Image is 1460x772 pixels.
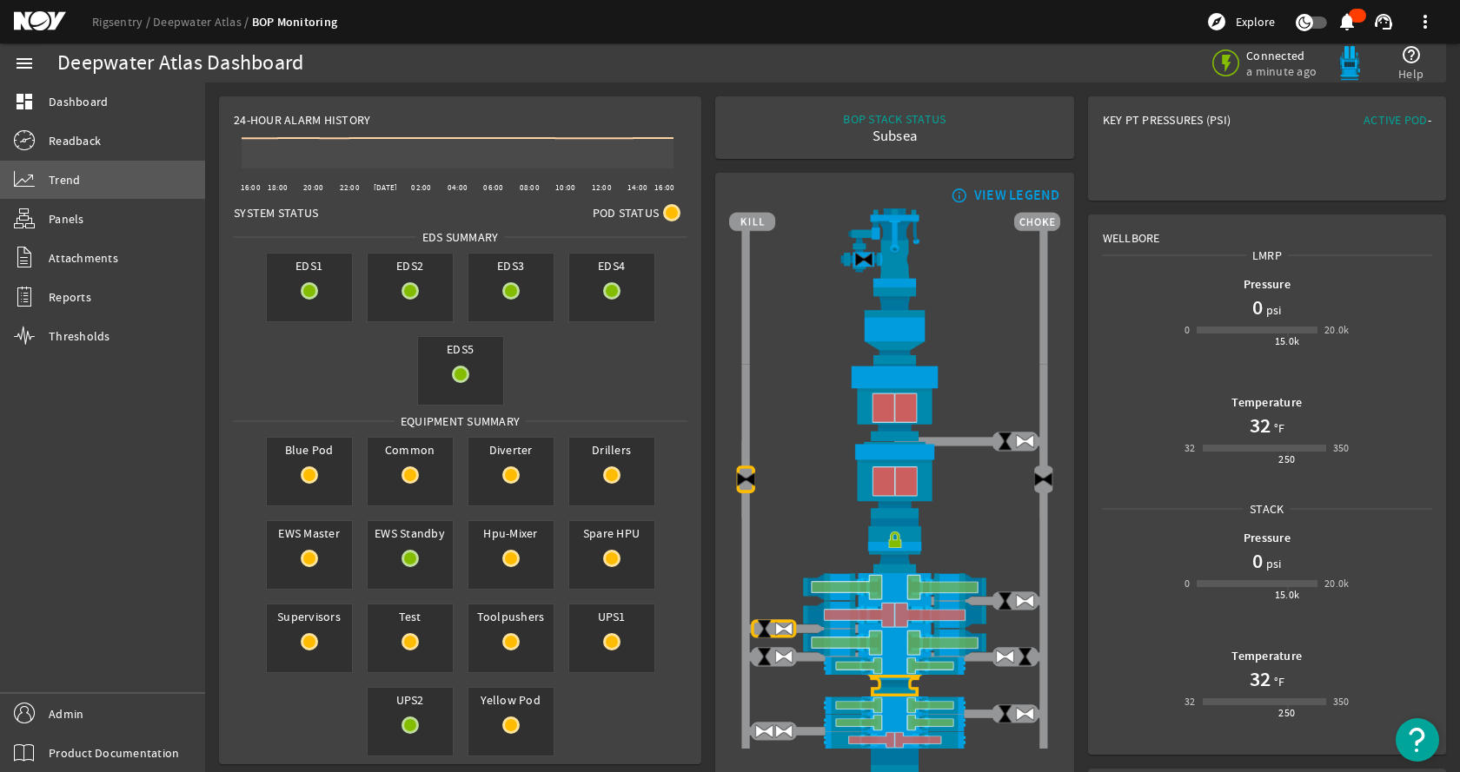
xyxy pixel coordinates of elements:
div: 15.0k [1275,333,1300,350]
span: °F [1271,673,1285,690]
span: Toolpushers [468,604,554,629]
text: 16:00 [241,182,261,193]
img: PipeRamOpen.png [729,696,1059,714]
text: 22:00 [340,182,360,193]
img: ValveOpen.png [774,647,794,667]
span: Diverter [468,438,554,462]
span: Connected [1246,48,1320,63]
span: Product Documentation [49,744,179,762]
mat-icon: dashboard [14,91,35,112]
text: 14:00 [627,182,647,193]
div: Key PT Pressures (PSI) [1103,111,1267,135]
span: EDS5 [418,337,503,361]
div: 32 [1185,439,1196,457]
span: Pod Status [593,204,660,221]
span: Common [368,438,453,462]
span: Admin [49,705,83,723]
div: 250 [1278,704,1295,722]
img: Valve2Close.png [854,249,874,269]
text: 06:00 [483,182,503,193]
div: Wellbore [1089,215,1445,247]
img: UpperAnnularClose.png [729,364,1059,441]
mat-icon: info_outline [947,188,968,202]
img: Valve2Close.png [1033,470,1053,490]
span: Hpu-Mixer [468,521,554,545]
text: 20:00 [303,182,323,193]
span: a minute ago [1246,63,1320,79]
text: 04:00 [448,182,468,193]
span: Dashboard [49,93,108,110]
span: EDS3 [468,254,554,278]
text: 16:00 [654,182,674,193]
div: BOP STACK STATUS [843,110,946,128]
a: Deepwater Atlas [153,14,252,30]
span: Yellow Pod [468,688,554,712]
span: Trend [49,171,80,188]
img: Bluepod.svg [1332,46,1367,81]
span: LMRP [1246,247,1288,264]
mat-icon: menu [14,53,35,74]
button: Open Resource Center [1396,718,1439,762]
img: ValveClose.png [754,647,774,667]
span: Equipment Summary [395,412,526,430]
span: EDS2 [368,254,453,278]
span: Test [368,604,453,629]
span: Attachments [49,249,118,267]
b: Temperature [1231,648,1302,664]
text: 12:00 [592,182,612,193]
img: ValveClose.png [995,591,1015,610]
span: 24-Hour Alarm History [234,111,370,129]
img: RiserConnectorLock.png [729,518,1059,573]
div: Subsea [843,128,946,145]
b: Temperature [1231,394,1302,411]
img: ValveClose.png [995,703,1015,723]
span: Explore [1236,13,1275,30]
img: Valve2Close.png [736,470,756,490]
span: Blue Pod [267,438,352,462]
span: Drillers [569,438,654,462]
h1: 0 [1252,547,1263,575]
span: Spare HPU [569,521,654,545]
img: ValveOpen.png [1015,432,1035,452]
mat-icon: explore [1206,11,1227,32]
a: Rigsentry [92,14,153,30]
img: PipeRamOpen.png [729,657,1059,674]
img: FlexJoint.png [729,287,1059,365]
span: EDS SUMMARY [416,228,505,246]
span: Readback [49,132,101,149]
text: 18:00 [268,182,288,193]
img: ValveOpen.png [1015,703,1035,723]
mat-icon: help_outline [1401,44,1422,65]
span: Thresholds [49,327,110,345]
div: 32 [1185,693,1196,710]
span: Reports [49,288,91,306]
button: Explore [1199,8,1282,36]
span: Supervisors [267,604,352,629]
span: psi [1263,555,1282,572]
img: LowerAnnularClose.png [729,441,1059,518]
div: VIEW LEGEND [974,187,1060,204]
span: EDS1 [267,254,352,278]
button: more_vert [1404,1,1446,43]
img: BopBodyShearBottom_Fault.png [729,675,1059,696]
img: ValveClose.png [1015,647,1035,667]
img: ValveOpen.png [774,722,794,742]
img: RiserAdapter.png [729,208,1059,287]
span: psi [1263,301,1282,319]
div: 0 [1185,321,1190,339]
div: 350 [1333,439,1350,457]
img: ValveOpen.png [995,647,1015,667]
img: ShearRamOpen.png [729,573,1059,601]
span: EWS Master [267,521,352,545]
h1: 0 [1252,294,1263,321]
img: ValveClose.png [754,619,774,639]
div: Deepwater Atlas Dashboard [57,55,303,72]
h1: 32 [1250,412,1271,439]
img: ValveOpen.png [754,722,774,742]
img: ValveOpen.png [1015,591,1035,610]
mat-icon: notifications [1337,11,1357,32]
span: Panels [49,210,84,228]
text: 10:00 [555,182,575,193]
text: [DATE] [374,182,398,193]
span: UPS2 [368,688,453,712]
